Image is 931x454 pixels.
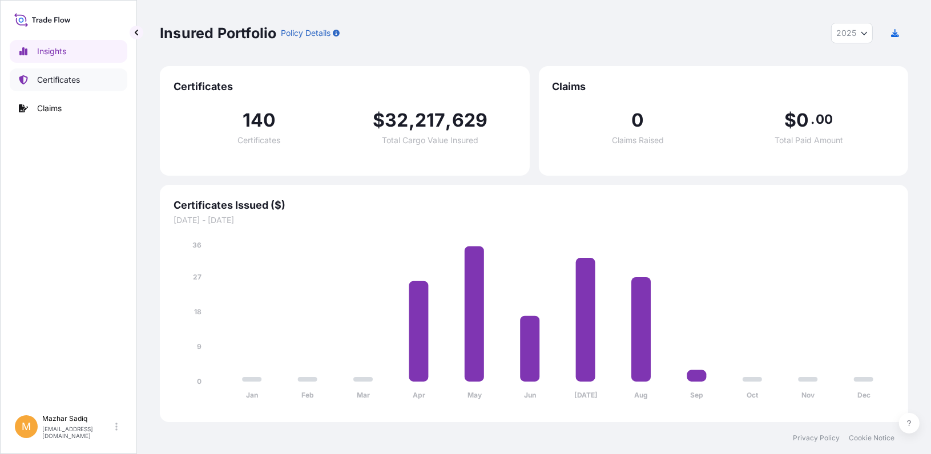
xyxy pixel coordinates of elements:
span: 2025 [836,27,856,39]
span: 217 [415,111,446,129]
span: 00 [816,115,833,124]
span: 32 [385,111,408,129]
span: $ [373,111,385,129]
a: Claims [10,97,127,120]
span: $ [784,111,796,129]
a: Privacy Policy [793,433,840,443]
span: Total Paid Amount [775,136,843,144]
p: Mazhar Sadiq [42,414,113,423]
tspan: May [467,391,482,400]
p: Insights [37,46,66,57]
p: Insured Portfolio [160,24,276,42]
tspan: 18 [194,307,201,316]
tspan: 27 [193,273,201,281]
span: Certificates Issued ($) [174,198,894,212]
a: Cookie Notice [849,433,894,443]
button: Year Selector [831,23,873,43]
span: Certificates [237,136,280,144]
tspan: Mar [357,391,370,400]
span: Claims [553,80,895,94]
a: Insights [10,40,127,63]
p: [EMAIL_ADDRESS][DOMAIN_NAME] [42,425,113,439]
a: Certificates [10,68,127,91]
tspan: Jun [524,391,536,400]
span: M [22,421,31,432]
span: 0 [797,111,809,129]
tspan: Dec [857,391,870,400]
tspan: Jan [246,391,258,400]
tspan: 36 [192,241,201,249]
tspan: Sep [691,391,704,400]
tspan: Aug [635,391,648,400]
span: 629 [452,111,488,129]
span: 0 [631,111,644,129]
span: , [445,111,452,129]
tspan: 9 [197,342,201,351]
tspan: 0 [197,377,201,386]
span: [DATE] - [DATE] [174,214,894,226]
tspan: Feb [301,391,314,400]
span: , [409,111,415,129]
p: Claims [37,103,62,114]
p: Certificates [37,74,80,86]
span: Claims Raised [612,136,664,144]
span: 140 [243,111,276,129]
span: Certificates [174,80,516,94]
tspan: Oct [747,391,759,400]
span: Total Cargo Value Insured [382,136,478,144]
p: Policy Details [281,27,331,39]
span: . [811,115,815,124]
tspan: Nov [801,391,815,400]
tspan: Apr [413,391,425,400]
tspan: [DATE] [574,391,598,400]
